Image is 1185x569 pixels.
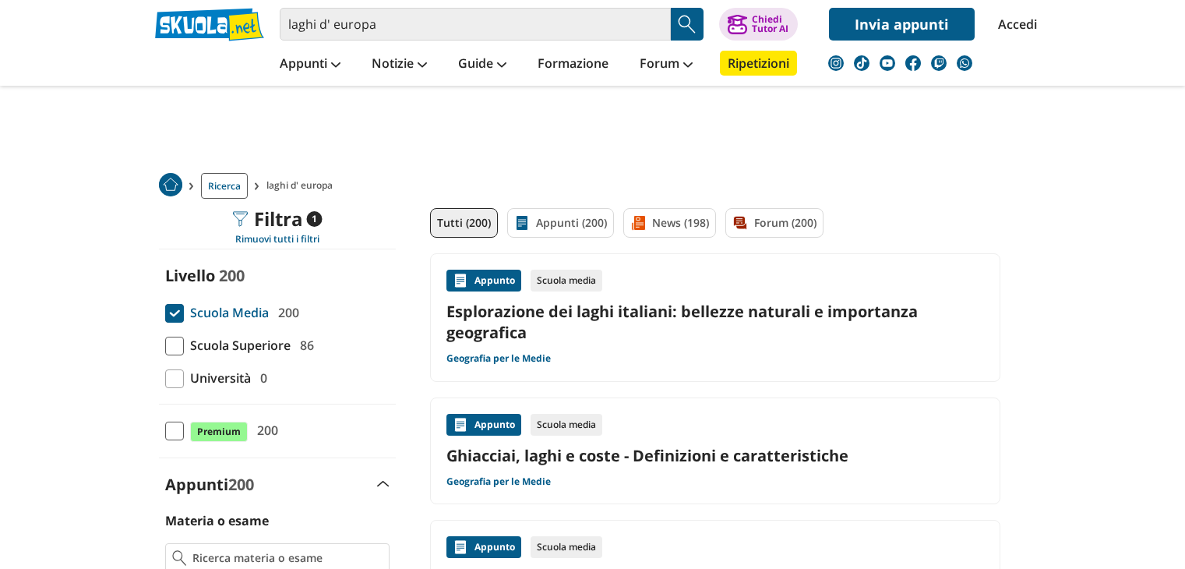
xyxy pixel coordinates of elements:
[446,475,551,488] a: Geografia per le Medie
[192,550,382,566] input: Ricerca materia o esame
[184,302,269,323] span: Scuola Media
[931,55,947,71] img: twitch
[446,414,521,436] div: Appunto
[454,51,510,79] a: Guide
[266,173,339,199] span: laghi d' europa
[159,173,182,199] a: Home
[534,51,612,79] a: Formazione
[623,208,716,238] a: News (198)
[998,8,1031,41] a: Accedi
[251,420,278,440] span: 200
[854,55,869,71] img: tiktok
[377,481,390,487] img: Apri e chiudi sezione
[446,445,984,466] a: Ghiacciai, laghi e coste - Definizioni e caratteristiche
[752,15,788,34] div: Chiedi Tutor AI
[228,474,254,495] span: 200
[636,51,697,79] a: Forum
[294,335,314,355] span: 86
[829,8,975,41] a: Invia appunti
[306,211,322,227] span: 1
[880,55,895,71] img: youtube
[630,215,646,231] img: News filtro contenuto
[446,536,521,558] div: Appunto
[675,12,699,36] img: Cerca appunti, riassunti o versioni
[446,270,521,292] div: Appunto
[719,8,798,41] button: ChiediTutor AI
[276,51,344,79] a: Appunti
[172,550,187,566] img: Ricerca materia o esame
[507,208,614,238] a: Appunti (200)
[159,173,182,196] img: Home
[671,8,704,41] button: Search Button
[453,273,468,288] img: Appunti contenuto
[280,8,671,41] input: Cerca appunti, riassunti o versioni
[272,302,299,323] span: 200
[828,55,844,71] img: instagram
[957,55,972,71] img: WhatsApp
[531,270,602,292] div: Scuola media
[254,368,267,388] span: 0
[219,265,245,286] span: 200
[446,352,551,365] a: Geografia per le Medie
[430,208,498,238] a: Tutti (200)
[201,173,248,199] a: Ricerca
[232,208,322,230] div: Filtra
[531,536,602,558] div: Scuola media
[368,51,431,79] a: Notizie
[165,474,254,495] label: Appunti
[190,422,248,442] span: Premium
[184,368,251,388] span: Università
[725,208,824,238] a: Forum (200)
[531,414,602,436] div: Scuola media
[514,215,530,231] img: Appunti filtro contenuto
[720,51,797,76] a: Ripetizioni
[165,512,269,529] label: Materia o esame
[165,265,215,286] label: Livello
[232,211,248,227] img: Filtra filtri mobile
[453,539,468,555] img: Appunti contenuto
[453,417,468,433] img: Appunti contenuto
[184,335,291,355] span: Scuola Superiore
[732,215,748,231] img: Forum filtro contenuto
[905,55,921,71] img: facebook
[446,301,984,343] a: Esplorazione dei laghi italiani: bellezze naturali e importanza geografica
[159,233,396,246] div: Rimuovi tutti i filtri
